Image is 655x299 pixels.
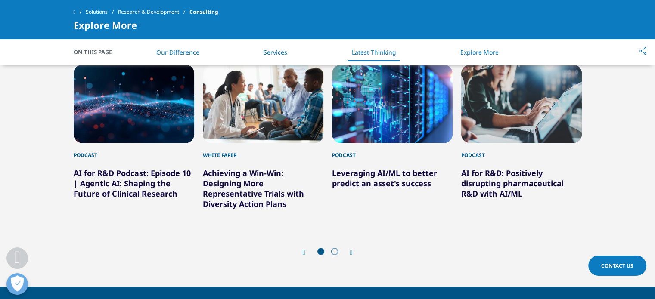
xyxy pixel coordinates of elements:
div: 4 / 6 [461,65,582,209]
a: Contact Us [588,256,646,276]
a: Research & Development [118,4,189,20]
span: Contact Us [601,262,633,269]
a: AI for R&D: Positively disrupting pharmaceutical R&D with AI/ML [461,168,564,199]
div: 2 / 6 [203,65,323,209]
span: On This Page [74,48,121,56]
a: AI for R&D Podcast: Episode 10 | Agentic AI: Shaping the Future of Clinical Research [74,168,191,199]
a: Services [264,48,287,56]
div: White Paper [203,143,323,159]
span: Explore More [74,20,137,30]
span: Consulting [189,4,218,20]
div: Previous slide [303,248,314,256]
a: Explore More [460,48,499,56]
a: Latest Thinking [352,48,396,56]
a: Leveraging AI/ML to better predict an asset's success [332,168,437,188]
div: Podcast [332,143,453,159]
a: Our Difference [156,48,199,56]
a: Solutions [86,4,118,20]
button: Open Preferences [6,273,28,295]
div: Next slide [341,248,353,256]
a: Achieving a Win-Win: Designing More Representative Trials with Diversity Action Plans [203,168,304,209]
div: Podcast [74,143,194,159]
div: 3 / 6 [332,65,453,209]
div: 1 / 6 [74,65,194,209]
div: Podcast [461,143,582,159]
